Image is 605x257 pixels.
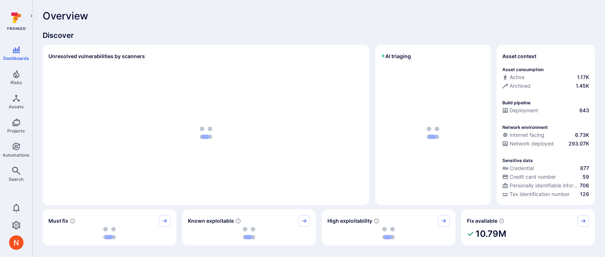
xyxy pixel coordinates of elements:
[467,217,497,225] span: Fix available
[502,125,548,130] p: Network environment
[580,165,589,172] span: 877
[510,140,554,147] span: Network deployed
[502,82,589,90] a: Archived1.45K
[382,227,395,239] img: Loading...
[3,152,30,158] span: Automations
[9,235,23,250] div: Neeren Patki
[461,209,595,245] div: Fix available
[48,66,364,199] div: loading spinner
[188,217,234,225] span: Known exploitable
[48,53,145,60] h2: Unresolved vulnerabilities by scanners
[27,12,36,20] button: Expand navigation menu
[502,140,589,147] a: Network deployed293.07K
[43,10,88,22] span: Overview
[502,182,589,191] div: Evidence indicative of processing personally identifiable information
[502,67,544,72] p: Asset consumption
[10,80,22,85] span: Risks
[7,128,25,134] span: Projects
[9,235,23,250] img: ACg8ocIprwjrgDQnDsNSk9Ghn5p5-B8DpAKWoJ5Gi9syOE4K59tr4Q=s96-c
[579,107,589,114] span: 843
[502,74,589,82] div: Commits seen in the last 180 days
[381,66,485,199] div: loading spinner
[576,82,589,90] span: 1.45K
[3,56,29,61] span: Dashboards
[103,227,116,239] img: Loading...
[502,107,538,114] div: Deployment
[510,107,538,114] span: Deployment
[235,218,241,224] svg: Confirmed exploitable by KEV
[243,227,255,239] img: Loading...
[502,191,589,198] a: Tax identification number126
[583,173,589,180] span: 59
[327,227,450,240] div: loading spinner
[502,82,531,90] div: Archived
[43,30,595,40] span: Discover
[188,227,310,240] div: loading spinner
[200,127,212,139] img: Loading...
[48,227,171,240] div: loading spinner
[70,218,76,224] svg: Risk score >=40 , missed SLA
[510,131,544,139] span: Internet facing
[510,82,531,90] span: Archived
[502,165,534,172] div: Credential
[502,191,570,198] div: Tax identification number
[427,127,439,139] img: Loading...
[374,218,379,224] svg: EPSS score ≥ 0.7
[502,107,589,116] div: Configured deployment pipeline
[502,131,589,140] div: Evidence that an asset is internet facing
[9,104,24,109] span: Assets
[580,191,589,198] span: 126
[502,131,589,139] a: Internet facing6.73K
[502,173,589,180] a: Credit card number59
[43,209,176,245] div: Must fix
[381,53,411,60] h2: AI triaging
[510,173,556,180] span: Credit card number
[568,140,589,147] span: 293.07K
[510,74,524,81] span: Active
[502,107,589,114] a: Deployment843
[510,182,578,189] span: Personally identifiable information (PII)
[502,165,589,173] div: Evidence indicative of handling user or service credentials
[29,13,34,19] i: Expand navigation menu
[476,227,506,241] h2: 10.79M
[502,182,589,189] a: Personally identifiable information (PII)706
[502,182,578,189] div: Personally identifiable information (PII)
[502,100,531,105] p: Build pipeline
[510,191,570,198] span: Tax identification number
[502,191,589,199] div: Evidence indicative of processing tax identification numbers
[580,182,589,189] span: 706
[322,209,455,245] div: High exploitability
[502,158,533,163] p: Sensitive data
[327,217,372,225] span: High exploitability
[48,217,68,225] span: Must fix
[502,173,556,180] div: Credit card number
[502,140,554,147] div: Network deployed
[502,165,589,172] a: Credential877
[9,177,23,182] span: Search
[502,140,589,149] div: Evidence that the asset is packaged and deployed somewhere
[510,165,534,172] span: Credential
[502,173,589,182] div: Evidence indicative of processing credit card numbers
[502,53,536,60] span: Asset context
[577,74,589,81] span: 1.17K
[575,131,589,139] span: 6.73K
[502,74,589,81] a: Active1.17K
[502,131,544,139] div: Internet facing
[502,82,589,91] div: Code repository is archived
[182,209,316,245] div: Known exploitable
[499,218,505,224] svg: Vulnerabilities with fix available
[502,74,524,81] div: Active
